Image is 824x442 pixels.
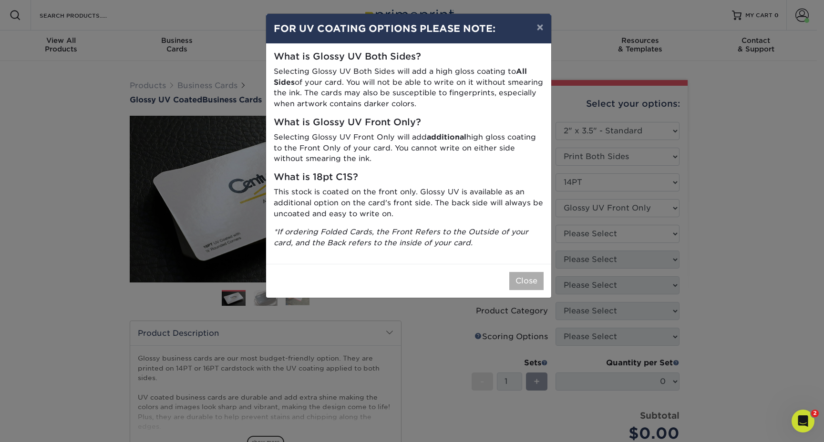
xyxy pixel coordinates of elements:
button: × [529,14,551,40]
p: This stock is coated on the front only. Glossy UV is available as an additional option on the car... [274,187,544,219]
h5: What is Glossy UV Both Sides? [274,51,544,62]
span: 2 [811,410,819,417]
i: *If ordering Folded Cards, the Front Refers to the Outside of your card, and the Back refers to t... [274,227,528,247]
strong: additional [427,132,466,141]
p: Selecting Glossy UV Front Only will add high gloss coating to the Front Only of your card. You ca... [274,132,544,164]
iframe: Intercom live chat [792,410,814,432]
h5: What is Glossy UV Front Only? [274,117,544,128]
p: Selecting Glossy UV Both Sides will add a high gloss coating to of your card. You will not be abl... [274,66,544,110]
button: Close [509,272,544,290]
strong: All Sides [274,67,527,87]
h5: What is 18pt C1S? [274,172,544,183]
h4: FOR UV COATING OPTIONS PLEASE NOTE: [274,21,544,36]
